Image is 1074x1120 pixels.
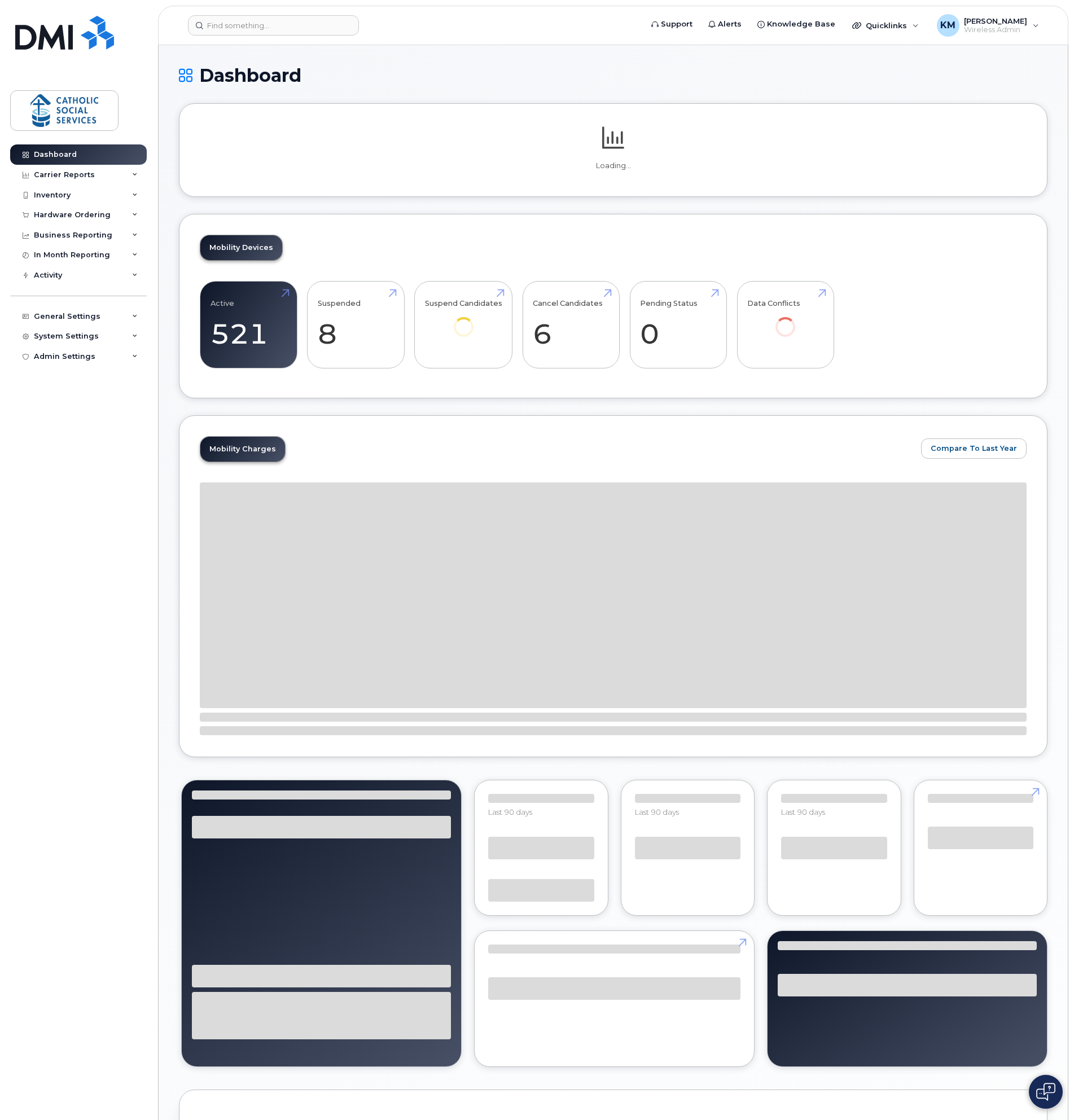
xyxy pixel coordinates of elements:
[931,443,1017,454] span: Compare To Last Year
[488,807,532,816] span: Last 90 days
[747,288,823,353] a: Data Conflicts
[211,288,287,362] a: Active 521
[1036,1083,1055,1101] img: Open chat
[200,235,282,260] a: Mobility Devices
[635,807,679,816] span: Last 90 days
[200,437,285,462] a: Mobility Charges
[533,288,609,362] a: Cancel Candidates 6
[425,288,502,353] a: Suspend Candidates
[781,807,825,816] span: Last 90 days
[318,288,394,362] a: Suspended 8
[921,438,1027,459] button: Compare To Last Year
[179,65,1047,85] h1: Dashboard
[200,161,1027,171] p: Loading...
[640,288,716,362] a: Pending Status 0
